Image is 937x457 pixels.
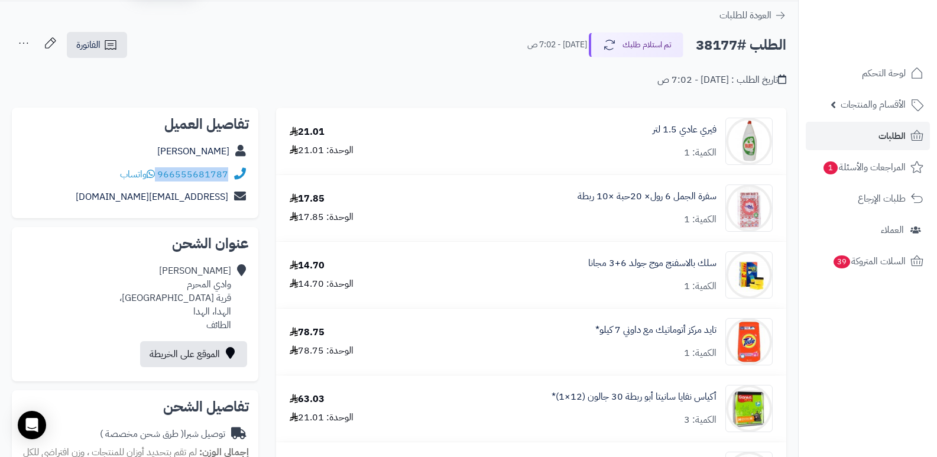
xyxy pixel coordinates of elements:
[290,210,354,224] div: الوحدة: 17.85
[857,31,926,56] img: logo-2.png
[822,159,906,176] span: المراجعات والأسئلة
[653,123,716,137] a: فيري عادي 1.5 لتر
[719,8,771,22] span: العودة للطلبات
[589,33,683,57] button: تم استلام طلبك
[726,118,772,165] img: 1714232693-IMG_0548-90x90.jpeg
[290,344,354,358] div: الوحدة: 78.75
[806,184,930,213] a: طلبات الإرجاع
[726,251,772,299] img: 1679222381-111111111111-1-1000x1000-90x90.jpg
[696,33,786,57] h2: الطلب #38177
[878,128,906,144] span: الطلبات
[76,38,100,52] span: الفاتورة
[726,318,772,365] img: 1677517647-71NRO0ZxD6S-90x90.jpg
[290,259,325,273] div: 14.70
[657,73,786,87] div: تاريخ الطلب : [DATE] - 7:02 ص
[806,122,930,150] a: الطلبات
[684,213,716,226] div: الكمية: 1
[841,96,906,113] span: الأقسام والمنتجات
[140,341,247,367] a: الموقع على الخريطة
[719,8,786,22] a: العودة للطلبات
[806,153,930,181] a: المراجعات والأسئلة1
[76,190,228,204] a: [EMAIL_ADDRESS][DOMAIN_NAME]
[588,257,716,270] a: سلك بالاسفنج موج جولد 6+3 مجانا
[290,144,354,157] div: الوحدة: 21.01
[290,411,354,424] div: الوحدة: 21.01
[290,277,354,291] div: الوحدة: 14.70
[21,236,249,251] h2: عنوان الشحن
[119,264,231,332] div: [PERSON_NAME] وادي المحرم قرية [GEOGRAPHIC_DATA]، الهدا، الهدا الطائف
[578,190,716,203] a: سفرة الجمل 6 رول× 20حبة ×10 ربطة
[823,161,838,174] span: 1
[832,253,906,270] span: السلات المتروكة
[806,247,930,276] a: السلات المتروكة39
[527,39,587,51] small: [DATE] - 7:02 ص
[684,346,716,360] div: الكمية: 1
[552,390,716,404] a: أكياس نفايا سانيتا أبو ربطة 30 جالون (12×1)*
[726,184,772,232] img: 1679222307-81jHaT7uI-L._AC_UF350,350_QL50_-90x90.jpg
[157,167,228,181] a: 966555681787
[684,280,716,293] div: الكمية: 1
[290,326,325,339] div: 78.75
[862,65,906,82] span: لوحة التحكم
[684,413,716,427] div: الكمية: 3
[806,216,930,244] a: العملاء
[858,190,906,207] span: طلبات الإرجاع
[595,323,716,337] a: تايد مركز أتوماتيك مع داوني 7 كيلو*
[290,125,325,139] div: 21.01
[18,411,46,439] div: Open Intercom Messenger
[21,117,249,131] h2: تفاصيل العميل
[157,144,229,158] a: [PERSON_NAME]
[881,222,904,238] span: العملاء
[290,192,325,206] div: 17.85
[806,59,930,87] a: لوحة التحكم
[100,427,225,441] div: توصيل شبرا
[834,255,850,268] span: 39
[684,146,716,160] div: الكمية: 1
[67,32,127,58] a: الفاتورة
[120,167,155,181] a: واتساب
[100,427,184,441] span: ( طرق شحن مخصصة )
[726,385,772,432] img: 1677425034-Sanita-tie-biodegradable-trash-bags-30-gallons-25-bags-medium-size-souqram-90x90.jpg
[290,393,325,406] div: 63.03
[21,400,249,414] h2: تفاصيل الشحن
